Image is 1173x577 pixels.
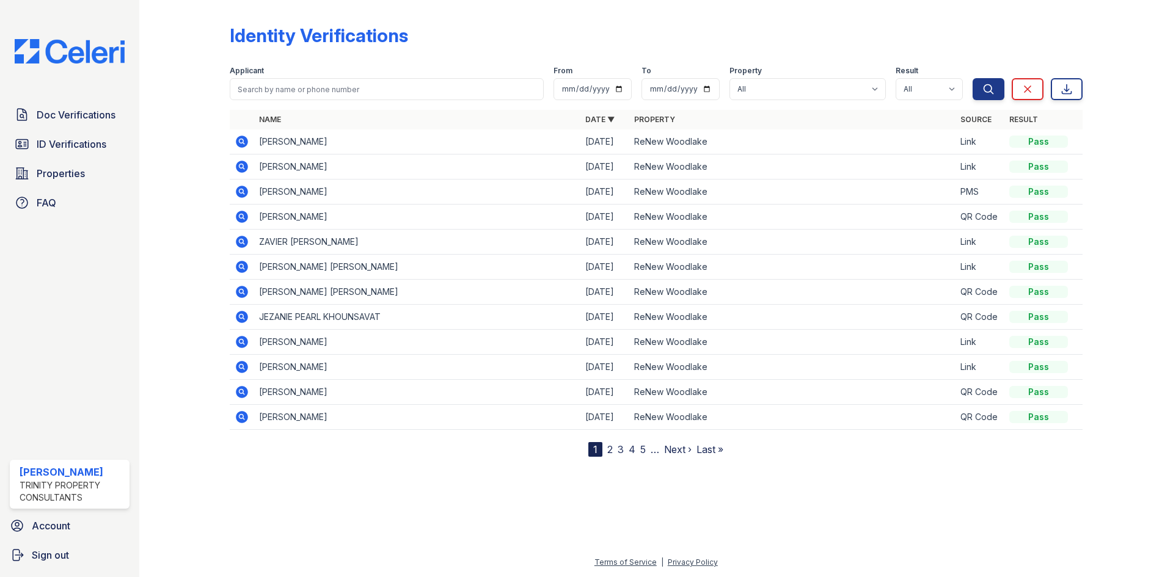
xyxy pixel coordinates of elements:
a: Next › [664,443,692,455]
td: [DATE] [580,230,629,255]
td: ReNew Woodlake [629,230,956,255]
td: ReNew Woodlake [629,129,956,154]
td: [PERSON_NAME] [254,180,580,205]
a: 2 [607,443,613,455]
td: ZAVIER [PERSON_NAME] [254,230,580,255]
a: 3 [618,443,624,455]
div: Pass [1009,236,1068,248]
a: Property [634,115,675,124]
div: Trinity Property Consultants [20,479,125,504]
a: Privacy Policy [668,557,718,567]
span: … [651,442,659,457]
td: [DATE] [580,205,629,230]
td: [PERSON_NAME] [254,380,580,405]
td: [PERSON_NAME] [254,355,580,380]
td: [PERSON_NAME] [254,405,580,430]
td: Link [956,255,1004,280]
td: [PERSON_NAME] [PERSON_NAME] [254,255,580,280]
td: [DATE] [580,405,629,430]
td: PMS [956,180,1004,205]
td: [DATE] [580,355,629,380]
div: Pass [1009,311,1068,323]
td: [DATE] [580,330,629,355]
a: Terms of Service [594,557,657,567]
td: ReNew Woodlake [629,380,956,405]
td: Link [956,355,1004,380]
td: [PERSON_NAME] [254,129,580,154]
td: [PERSON_NAME] [PERSON_NAME] [254,280,580,305]
span: ID Verifications [37,137,106,151]
span: Account [32,518,70,533]
span: FAQ [37,195,56,210]
a: Properties [10,161,130,186]
td: ReNew Woodlake [629,180,956,205]
a: 4 [629,443,635,455]
td: JEZANIE PEARL KHOUNSAVAT [254,305,580,330]
div: Pass [1009,361,1068,373]
td: QR Code [956,405,1004,430]
img: CE_Logo_Blue-a8612792a0a2168367f1c8372b55b34899dd931a85d93a1a3d3e32e68fde9ad4.png [5,39,134,64]
span: Sign out [32,548,69,562]
td: QR Code [956,380,1004,405]
a: Last » [696,443,723,455]
td: QR Code [956,205,1004,230]
td: [DATE] [580,129,629,154]
td: QR Code [956,305,1004,330]
input: Search by name or phone number [230,78,544,100]
a: Result [1009,115,1038,124]
td: QR Code [956,280,1004,305]
td: [DATE] [580,255,629,280]
td: [PERSON_NAME] [254,154,580,180]
label: Result [896,66,918,76]
div: Pass [1009,386,1068,398]
td: Link [956,230,1004,255]
td: ReNew Woodlake [629,305,956,330]
a: FAQ [10,191,130,215]
td: [PERSON_NAME] [254,205,580,230]
a: 5 [640,443,646,455]
td: [PERSON_NAME] [254,330,580,355]
a: Account [5,513,134,538]
td: [DATE] [580,305,629,330]
td: [DATE] [580,280,629,305]
td: Link [956,129,1004,154]
div: Pass [1009,261,1068,273]
a: Source [960,115,992,124]
div: Pass [1009,136,1068,148]
div: [PERSON_NAME] [20,465,125,479]
td: ReNew Woodlake [629,154,956,180]
span: Doc Verifications [37,107,115,122]
a: Name [259,115,281,124]
td: Link [956,154,1004,180]
div: Pass [1009,186,1068,198]
a: Date ▼ [585,115,615,124]
label: Applicant [230,66,264,76]
div: Pass [1009,286,1068,298]
td: ReNew Woodlake [629,330,956,355]
td: [DATE] [580,180,629,205]
td: Link [956,330,1004,355]
td: ReNew Woodlake [629,255,956,280]
td: [DATE] [580,154,629,180]
div: 1 [588,442,602,457]
div: Identity Verifications [230,24,408,46]
td: [DATE] [580,380,629,405]
td: ReNew Woodlake [629,205,956,230]
td: ReNew Woodlake [629,355,956,380]
div: Pass [1009,161,1068,173]
td: ReNew Woodlake [629,405,956,430]
div: Pass [1009,211,1068,223]
td: ReNew Woodlake [629,280,956,305]
label: From [554,66,572,76]
a: ID Verifications [10,132,130,156]
div: Pass [1009,336,1068,348]
span: Properties [37,166,85,181]
a: Sign out [5,543,134,567]
label: To [641,66,651,76]
div: Pass [1009,411,1068,423]
a: Doc Verifications [10,103,130,127]
div: | [661,557,663,567]
label: Property [729,66,762,76]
